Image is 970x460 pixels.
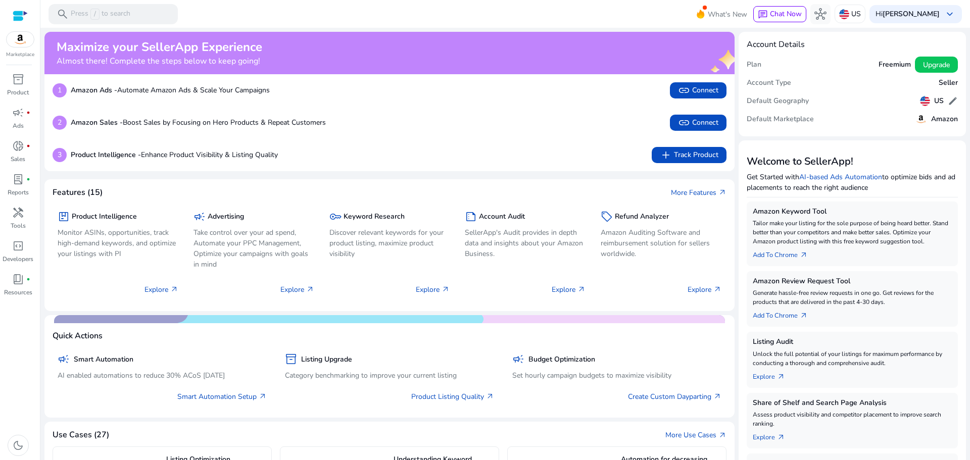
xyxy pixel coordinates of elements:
img: us.svg [920,96,930,106]
p: Take control over your ad spend, Automate your PPC Management, Optimize your campaigns with goals... [193,227,314,270]
span: inventory_2 [12,73,24,85]
span: dark_mode [12,439,24,451]
span: Chat Now [770,9,802,19]
p: Set hourly campaign budgets to maximize visibility [512,370,721,381]
img: us.svg [839,9,849,19]
h4: Features (15) [53,188,103,197]
a: Create Custom Dayparting [628,391,721,402]
img: amazon.svg [915,113,927,125]
span: handyman [12,207,24,219]
h4: Use Cases (27) [53,430,109,440]
span: summarize [465,211,477,223]
span: search [57,8,69,20]
span: Track Product [660,149,718,161]
span: / [90,9,100,20]
span: arrow_outward [170,285,178,293]
span: arrow_outward [713,392,721,400]
h5: Default Marketplace [747,115,814,124]
p: Get Started with to optimize bids and ad placements to reach the right audience [747,172,958,193]
span: fiber_manual_record [26,277,30,281]
span: Upgrade [923,60,950,70]
h5: Amazon Review Request Tool [753,277,952,286]
p: Discover relevant keywords for your product listing, maximize product visibility [329,227,450,259]
p: US [851,5,861,23]
h5: Budget Optimization [528,355,595,364]
b: Product Intelligence - [71,150,141,160]
span: keyboard_arrow_down [944,8,956,20]
h5: Smart Automation [74,355,133,364]
a: Explorearrow_outward [753,368,793,382]
span: link [678,117,690,129]
h4: Almost there! Complete the steps below to keep going! [57,57,262,66]
p: Tools [11,221,26,230]
p: Amazon Auditing Software and reimbursement solution for sellers worldwide. [601,227,721,259]
p: Category benchmarking to improve your current listing [285,370,494,381]
span: arrow_outward [713,285,721,293]
h5: Freemium [879,61,911,69]
p: Unlock the full potential of your listings for maximum performance by conducting a thorough and c... [753,349,952,368]
p: Explore [552,284,586,295]
span: Connect [678,84,718,96]
p: Explore [144,284,178,295]
span: arrow_outward [259,392,267,400]
span: code_blocks [12,240,24,252]
span: arrow_outward [442,285,450,293]
img: amazon.svg [7,32,34,47]
span: arrow_outward [800,251,808,259]
span: inventory_2 [285,353,297,365]
p: Monitor ASINs, opportunities, track high-demand keywords, and optimize your listings with PI [58,227,178,259]
b: Amazon Ads - [71,85,117,95]
a: Smart Automation Setup [177,391,267,402]
b: [PERSON_NAME] [883,9,940,19]
h5: Plan [747,61,761,69]
button: chatChat Now [753,6,806,22]
h5: Default Geography [747,97,809,106]
h5: Listing Audit [753,338,952,346]
p: Tailor make your listing for the sole purpose of being heard better. Stand better than your compe... [753,219,952,246]
span: key [329,211,342,223]
h5: Refund Analyzer [615,213,669,221]
h3: Welcome to SellerApp! [747,156,958,168]
span: arrow_outward [777,433,785,441]
span: book_4 [12,273,24,285]
a: More Featuresarrow_outward [671,187,726,198]
button: Upgrade [915,57,958,73]
h5: US [934,97,944,106]
span: edit [948,96,958,106]
button: hub [810,4,831,24]
a: Product Listing Quality [411,391,494,402]
p: Press to search [71,9,130,20]
span: chat [758,10,768,20]
h5: Amazon Keyword Tool [753,208,952,216]
p: Explore [280,284,314,295]
h4: Quick Actions [53,331,103,341]
a: AI-based Ads Automation [799,172,882,182]
p: Product [7,88,29,97]
span: fiber_manual_record [26,144,30,148]
p: Hi [876,11,940,18]
h5: Advertising [208,213,244,221]
h5: Seller [939,79,958,87]
span: campaign [193,211,206,223]
span: arrow_outward [777,373,785,381]
p: Generate hassle-free review requests in one go. Get reviews for the products that are delivered i... [753,288,952,306]
span: fiber_manual_record [26,177,30,181]
span: donut_small [12,140,24,152]
button: linkConnect [670,82,726,98]
a: Explorearrow_outward [753,428,793,442]
span: Connect [678,117,718,129]
p: AI enabled automations to reduce 30% ACoS [DATE] [58,370,267,381]
h5: Keyword Research [344,213,405,221]
span: package [58,211,70,223]
p: Marketplace [6,51,34,59]
h2: Maximize your SellerApp Experience [57,40,262,55]
h5: Account Audit [479,213,525,221]
p: SellerApp's Audit provides in depth data and insights about your Amazon Business. [465,227,586,259]
p: Explore [688,284,721,295]
button: linkConnect [670,115,726,131]
span: arrow_outward [718,188,726,196]
h5: Product Intelligence [72,213,137,221]
p: Boost Sales by Focusing on Hero Products & Repeat Customers [71,117,326,128]
p: Resources [4,288,32,297]
a: More Use Casesarrow_outward [665,430,726,440]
